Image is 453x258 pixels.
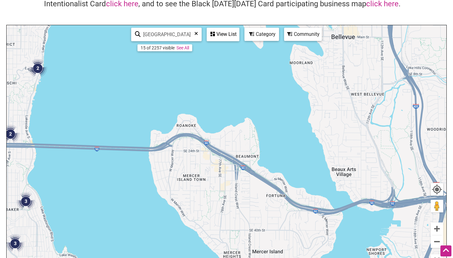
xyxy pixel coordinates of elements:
div: Type to search and filter [131,28,202,41]
div: Filter by category [244,28,279,41]
div: See a list of the visible businesses [207,28,239,41]
div: 2 [28,59,47,78]
div: Scroll Back to Top [440,245,451,256]
button: Zoom in [431,222,443,235]
button: Your Location [431,183,443,196]
button: Drag Pegman onto the map to open Street View [431,200,443,212]
a: See All [176,45,189,50]
div: View List [207,28,239,40]
input: Type to find and filter... [141,28,198,41]
div: 15 of 2257 visible [141,45,175,50]
div: 2 [1,125,20,143]
button: Zoom out [431,235,443,248]
div: Community [285,28,321,40]
div: Filter by Community [284,28,322,41]
div: 3 [6,234,25,253]
div: 3 [16,192,35,211]
div: Category [245,28,278,40]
